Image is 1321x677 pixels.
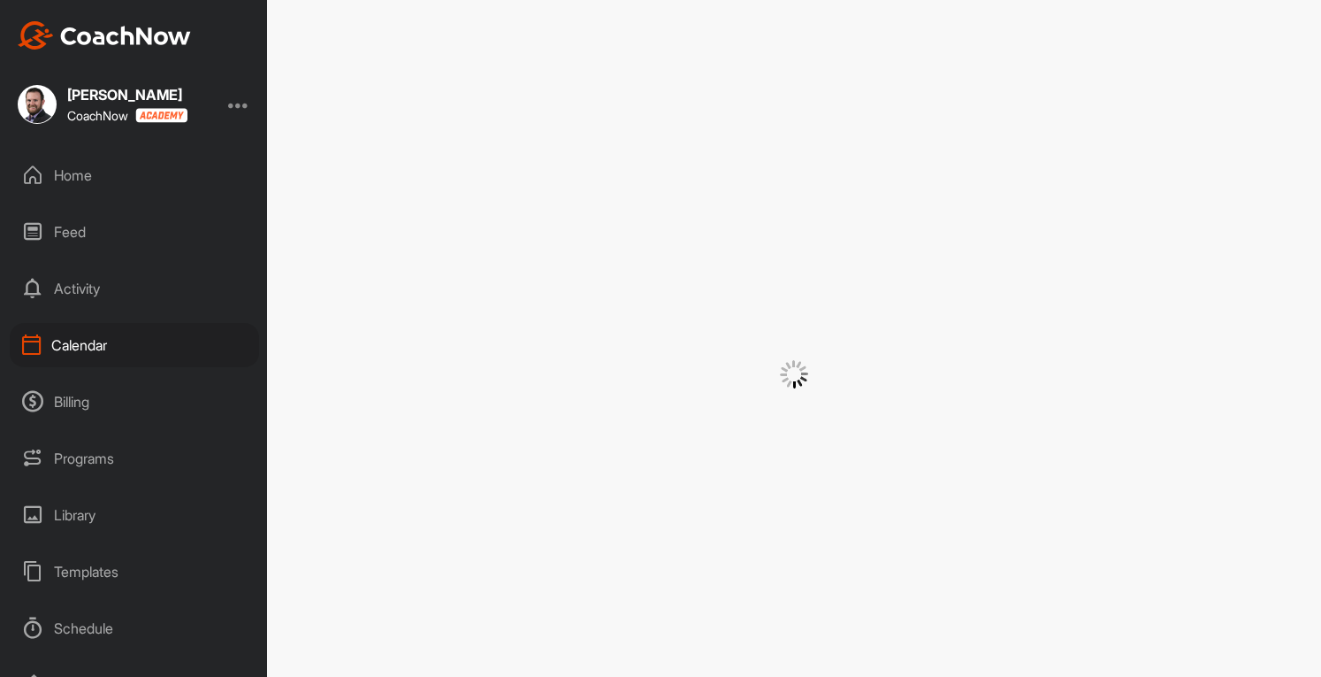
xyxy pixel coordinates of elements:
div: Calendar [10,323,259,367]
div: Library [10,493,259,537]
div: Programs [10,436,259,481]
div: CoachNow [67,108,187,123]
div: Activity [10,266,259,311]
div: Home [10,153,259,197]
img: square_5a02689f1687616c836b4f227dadd02e.jpg [18,85,57,124]
img: G6gVgL6ErOh57ABN0eRmCEwV0I4iEi4d8EwaPGI0tHgoAbU4EAHFLEQAh+QQFCgALACwIAA4AGAASAAAEbHDJSesaOCdk+8xg... [780,360,808,389]
img: CoachNow acadmey [135,108,187,123]
div: [PERSON_NAME] [67,88,187,102]
div: Schedule [10,606,259,650]
div: Feed [10,210,259,254]
div: Templates [10,550,259,594]
div: Billing [10,380,259,424]
img: CoachNow [18,21,191,50]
